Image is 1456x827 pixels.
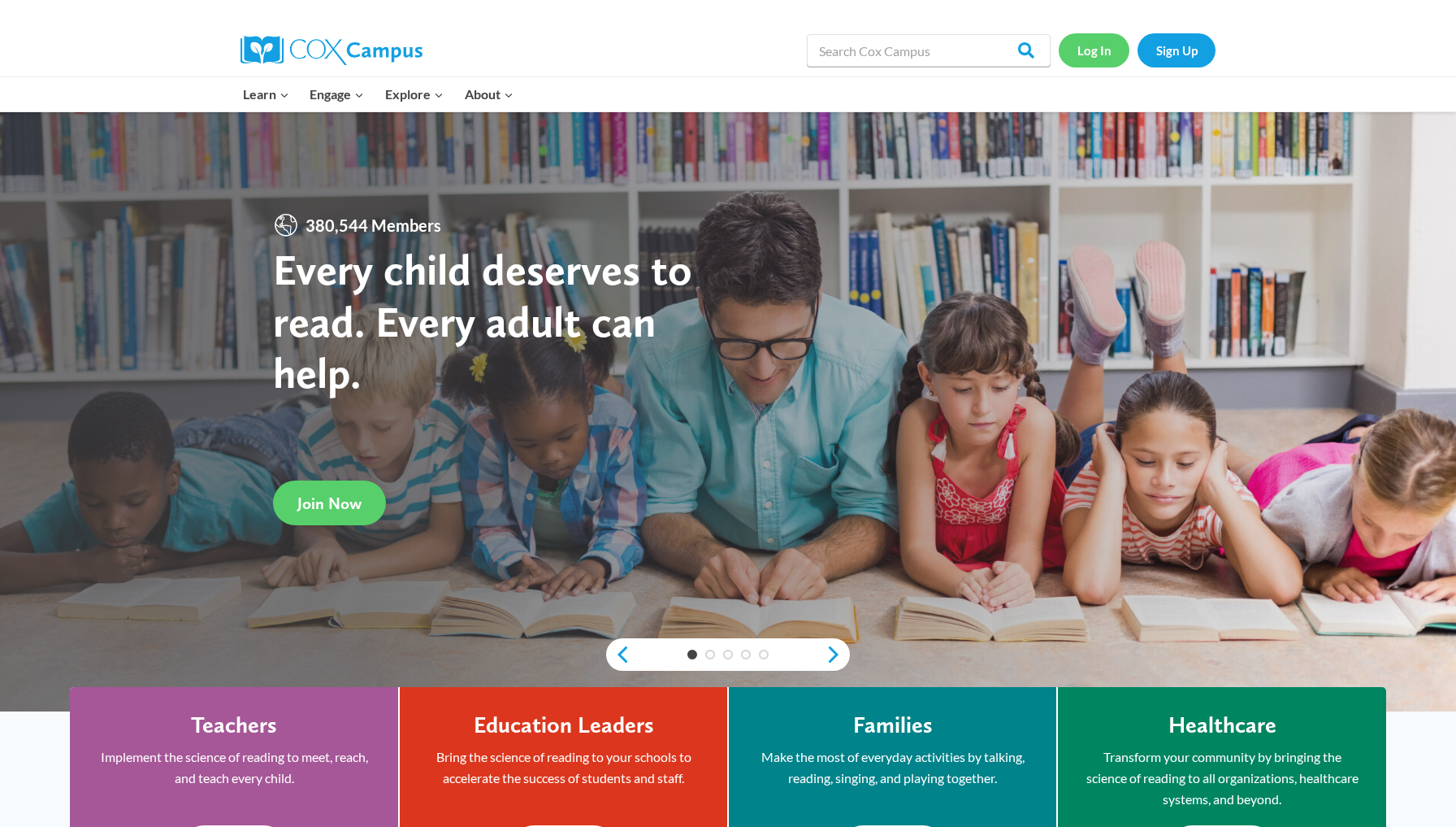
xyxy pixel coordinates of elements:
[853,712,933,739] h4: Families
[191,712,277,739] h4: Teachers
[1059,33,1215,67] nav: Secondary Navigation
[300,77,375,111] button: Child menu of Engage
[474,712,654,739] h4: Education Leaders
[232,77,523,111] nav: Primary Navigation
[232,77,300,111] button: Child menu of Learn
[424,746,703,788] p: Bring the science of reading to your schools to accelerate the success of students and staff.
[723,650,733,659] a: 3
[375,77,454,111] button: Child menu of Explore
[273,243,692,398] strong: Every child deserves to read. Every adult can help.
[94,746,374,788] p: Implement the science of reading to meet, reach, and teach every child.
[606,645,630,664] a: previous
[687,650,697,659] a: 1
[1082,746,1362,809] p: Transform your community by bringing the science of reading to all organizations, healthcare syst...
[705,650,715,659] a: 2
[741,650,751,659] a: 4
[1059,33,1129,67] a: Log In
[273,481,386,525] a: Join Now
[1168,712,1276,739] h4: Healthcare
[606,638,850,671] div: content slider buttons
[759,650,769,659] a: 5
[1137,33,1215,67] a: Sign Up
[825,645,850,664] a: next
[753,746,1032,788] p: Make the most of everyday activities by talking, reading, singing, and playing together.
[454,77,524,111] button: Child menu of About
[299,212,448,238] span: 380,544 Members
[240,36,422,65] img: Cox Campus
[297,494,362,513] span: Join Now
[807,34,1051,67] input: Search Cox Campus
